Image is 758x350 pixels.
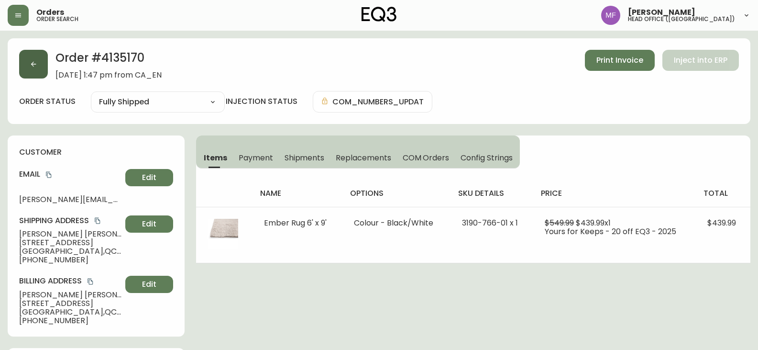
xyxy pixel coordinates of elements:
span: [PERSON_NAME][EMAIL_ADDRESS][PERSON_NAME][DOMAIN_NAME] [19,195,121,204]
span: [PERSON_NAME] [628,9,695,16]
button: Edit [125,276,173,293]
span: Edit [142,219,156,229]
span: Replacements [336,153,391,163]
h5: order search [36,16,78,22]
span: [PHONE_NUMBER] [19,256,121,264]
span: Config Strings [461,153,512,163]
button: copy [44,170,54,180]
span: [DATE] 1:47 pm from CA_EN [55,71,162,79]
h4: price [541,188,688,199]
span: Yours for Keeps - 20 off EQ3 - 2025 [545,226,676,237]
h4: Email [19,169,121,180]
span: Orders [36,9,64,16]
h4: sku details [458,188,526,199]
span: 3190-766-01 x 1 [462,217,518,228]
h4: injection status [226,96,297,107]
h4: Shipping Address [19,215,121,226]
span: Items [204,153,227,163]
span: $439.99 x 1 [576,217,611,228]
span: COM Orders [403,153,450,163]
span: Payment [239,153,273,163]
span: [STREET_ADDRESS] [19,299,121,308]
img: 91cf6c4ea787f0dec862db02e33d59b3 [601,6,620,25]
button: Print Invoice [585,50,655,71]
span: Print Invoice [596,55,643,66]
label: order status [19,96,76,107]
span: $439.99 [707,217,736,228]
span: [PERSON_NAME] [PERSON_NAME] [19,291,121,299]
span: [PHONE_NUMBER] [19,316,121,325]
li: Colour - Black/White [354,219,439,227]
h5: head office ([GEOGRAPHIC_DATA]) [628,16,735,22]
h4: customer [19,147,173,158]
span: [PERSON_NAME] [PERSON_NAME] [19,230,121,238]
h4: total [703,188,743,199]
span: Shipments [285,153,325,163]
span: Ember Rug 6' x 9' [264,217,327,228]
button: Edit [125,215,173,233]
span: [GEOGRAPHIC_DATA] , QC , H2T 2A1 , CA [19,308,121,316]
span: [GEOGRAPHIC_DATA] , QC , H2T 2A1 , CA [19,247,121,256]
span: [STREET_ADDRESS] [19,238,121,247]
img: 740fd183-14eb-47c5-ae0e-96eff22d5264.jpg [208,219,238,249]
h4: options [350,188,442,199]
img: logo [362,7,397,22]
h4: Billing Address [19,276,121,286]
button: copy [93,216,102,226]
span: $549.99 [545,217,574,228]
h2: Order # 4135170 [55,50,162,71]
span: Edit [142,279,156,290]
button: copy [86,277,95,286]
h4: name [260,188,335,199]
span: Edit [142,172,156,183]
button: Edit [125,169,173,186]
